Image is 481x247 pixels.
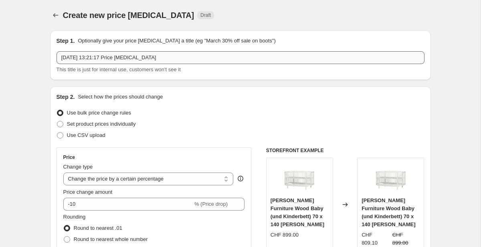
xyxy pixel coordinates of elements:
[200,12,211,18] span: Draft
[67,121,136,127] span: Set product prices individually
[57,93,75,101] h2: Step 2.
[78,37,275,45] p: Optionally give your price [MEDICAL_DATA] a title (eg "March 30% off sale on boots")
[375,162,407,194] img: woodweiss6_80x.jpg
[283,162,315,194] img: woodweiss6_80x.jpg
[266,147,424,154] h6: STOREFRONT EXAMPLE
[362,231,389,247] div: CHF 809.10
[194,201,228,207] span: % (Price drop)
[236,175,245,183] div: help
[67,110,131,116] span: Use bulk price change rules
[74,236,148,242] span: Round to nearest whole number
[271,197,324,227] span: [PERSON_NAME] Furniture Wood Baby (und Kinderbett) 70 x 140 [PERSON_NAME]
[63,198,193,211] input: -15
[63,154,75,161] h3: Price
[74,225,122,231] span: Round to nearest .01
[63,189,113,195] span: Price change amount
[271,231,299,239] div: CHF 899.00
[392,231,420,247] strike: CHF 899.00
[78,93,163,101] p: Select how the prices should change
[57,37,75,45] h2: Step 1.
[63,164,93,170] span: Change type
[67,132,105,138] span: Use CSV upload
[362,197,415,227] span: [PERSON_NAME] Furniture Wood Baby (und Kinderbett) 70 x 140 [PERSON_NAME]
[57,66,181,72] span: This title is just for internal use, customers won't see it
[50,10,61,21] button: Price change jobs
[63,214,86,220] span: Rounding
[63,11,194,20] span: Create new price [MEDICAL_DATA]
[57,51,424,64] input: 30% off holiday sale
